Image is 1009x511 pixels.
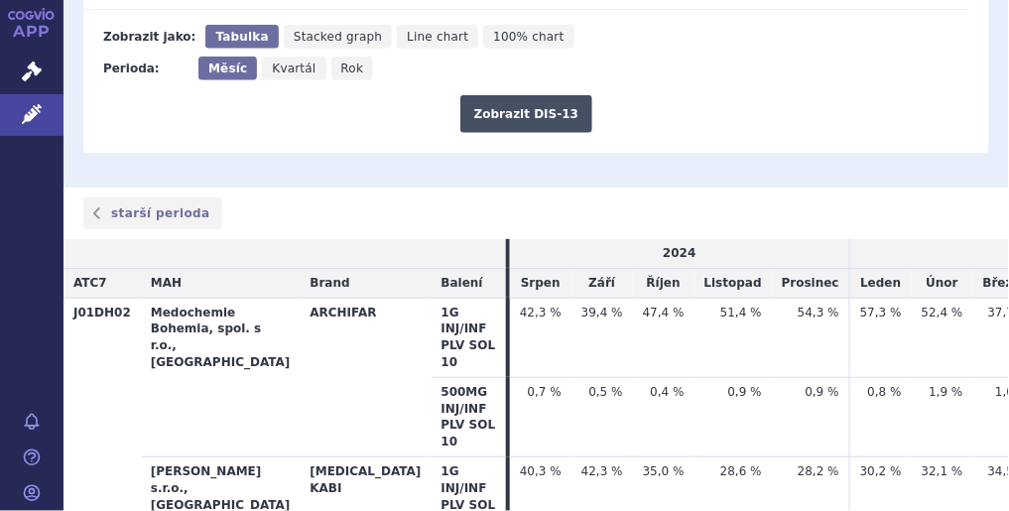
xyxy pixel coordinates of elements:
span: 57,3 % [860,306,902,319]
span: Line chart [407,30,468,44]
td: Říjen [633,268,694,298]
div: Zobrazit jako: [103,25,195,49]
td: 2024 [510,239,850,268]
th: 1G INJ/INF PLV SOL 10 [432,298,506,377]
span: 0,4 % [650,385,684,399]
span: 0,7 % [528,385,562,399]
span: Tabulka [215,30,268,44]
span: 28,6 % [720,464,762,478]
span: 42,3 % [581,464,623,478]
span: Brand [310,276,349,290]
td: Srpen [510,268,571,298]
span: 0,9 % [728,385,762,399]
span: 35,0 % [643,464,685,478]
span: 28,2 % [798,464,839,478]
span: 0,8 % [868,385,902,399]
span: MAH [151,276,182,290]
span: 51,4 % [720,306,762,319]
span: Balení [441,276,483,290]
span: 54,3 % [798,306,839,319]
span: 52,4 % [922,306,963,319]
a: starší perioda [83,197,222,229]
td: Únor [912,268,973,298]
button: Zobrazit DIS-13 [460,95,592,133]
span: 30,2 % [860,464,902,478]
span: 40,3 % [520,464,562,478]
span: 39,4 % [581,306,623,319]
th: ARCHIFAR [300,298,431,456]
span: ATC7 [73,276,107,290]
span: 0,9 % [806,385,839,399]
th: Medochemie Bohemia, spol. s r.o., [GEOGRAPHIC_DATA] [141,298,301,456]
div: Perioda: [103,57,189,80]
span: 42,3 % [520,306,562,319]
th: 500MG INJ/INF PLV SOL 10 [432,377,506,456]
span: 100% chart [493,30,564,44]
span: Kvartál [272,62,315,75]
td: Září [571,268,633,298]
span: 32,1 % [922,464,963,478]
td: Listopad [694,268,772,298]
span: Rok [341,62,364,75]
span: Stacked graph [294,30,382,44]
td: Leden [849,268,911,298]
span: 47,4 % [643,306,685,319]
span: Měsíc [208,62,247,75]
span: 1,9 % [930,385,963,399]
td: Prosinec [772,268,850,298]
span: 0,5 % [589,385,623,399]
